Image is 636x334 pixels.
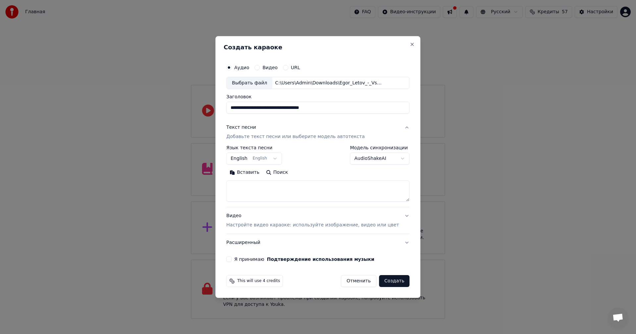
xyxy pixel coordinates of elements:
label: Модель синхронизации [350,146,410,150]
button: Создать [379,275,409,287]
button: Отменить [341,275,376,287]
button: Я принимаю [267,257,374,262]
div: Текст песниДобавьте текст песни или выберите модель автотекста [226,146,409,207]
div: Текст песни [226,124,256,131]
h2: Создать караоке [224,44,412,50]
button: ВидеоНастройте видео караоке: используйте изображение, видео или цвет [226,208,409,234]
div: Выбрать файл [227,77,272,89]
button: Текст песниДобавьте текст песни или выберите модель автотекста [226,119,409,146]
button: Вставить [226,167,263,178]
div: Видео [226,213,399,229]
span: This will use 4 credits [237,278,280,284]
button: Поиск [263,167,291,178]
label: URL [291,65,300,70]
label: Аудио [234,65,249,70]
p: Добавьте текст песни или выберите модель автотекста [226,134,365,140]
label: Язык текста песни [226,146,282,150]
label: Я принимаю [234,257,374,262]
div: C:\Users\Admin\Downloads\Egor_Letov_-_Vsjo_idjot_po_planu_47992554.mp3 [272,80,385,86]
p: Настройте видео караоке: используйте изображение, видео или цвет [226,222,399,228]
button: Расширенный [226,234,409,251]
label: Заголовок [226,95,409,99]
label: Видео [262,65,278,70]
